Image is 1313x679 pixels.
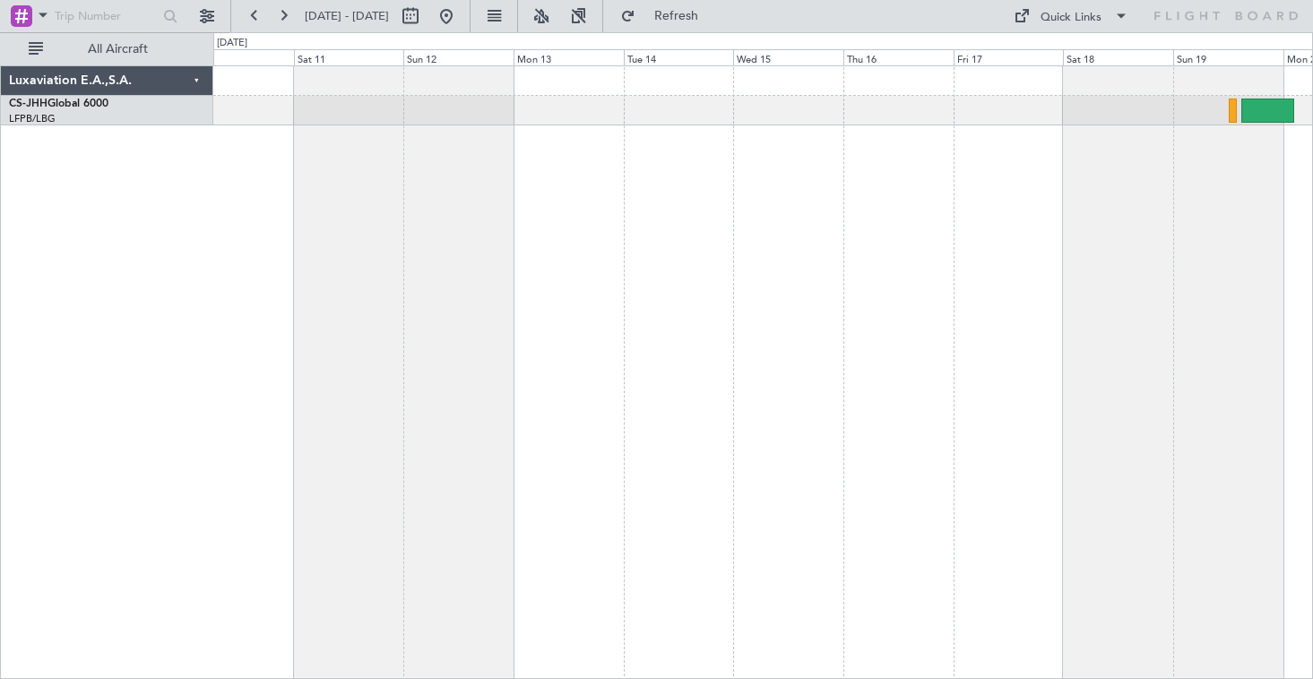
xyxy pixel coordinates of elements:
a: CS-JHHGlobal 6000 [9,99,108,109]
div: [DATE] [217,36,247,51]
span: Refresh [639,10,714,22]
div: Quick Links [1041,9,1101,27]
div: Tue 14 [624,49,734,65]
div: Thu 16 [843,49,954,65]
button: All Aircraft [20,35,194,64]
div: Fri 17 [954,49,1064,65]
span: CS-JHH [9,99,48,109]
div: Mon 13 [514,49,624,65]
a: LFPB/LBG [9,112,56,125]
div: Fri 10 [184,49,294,65]
div: Wed 15 [733,49,843,65]
div: Sun 19 [1173,49,1283,65]
span: [DATE] - [DATE] [305,8,389,24]
button: Quick Links [1005,2,1137,30]
input: Trip Number [55,3,158,30]
button: Refresh [612,2,720,30]
div: Sat 18 [1063,49,1173,65]
div: Sat 11 [294,49,404,65]
span: All Aircraft [47,43,189,56]
div: Sun 12 [403,49,514,65]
